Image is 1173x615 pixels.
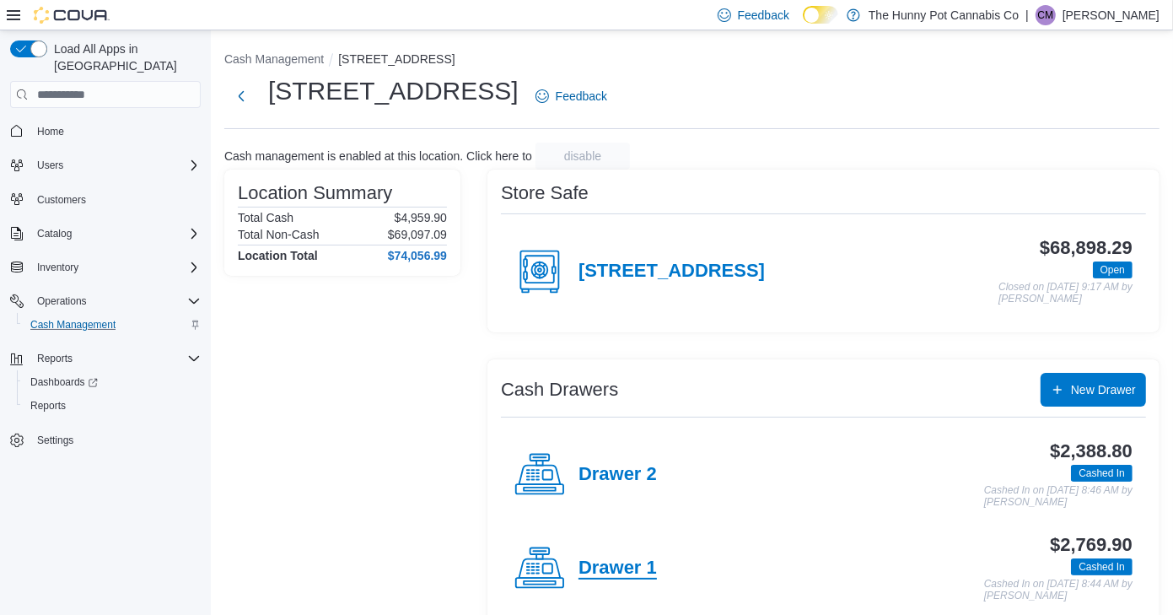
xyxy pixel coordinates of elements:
nav: An example of EuiBreadcrumbs [224,51,1160,71]
button: Operations [30,291,94,311]
span: CM [1038,5,1054,25]
span: Settings [30,429,201,450]
button: Customers [3,187,207,212]
span: Catalog [30,224,201,244]
p: Cash management is enabled at this location. Click here to [224,149,532,163]
span: disable [564,148,601,165]
span: Feedback [738,7,789,24]
input: Dark Mode [803,6,838,24]
span: New Drawer [1071,381,1136,398]
h1: [STREET_ADDRESS] [268,74,519,108]
h3: $2,769.90 [1050,535,1133,555]
span: Open [1100,262,1125,278]
div: Corrin Marier [1036,5,1056,25]
span: Cashed In [1079,559,1125,575]
span: Operations [37,294,87,308]
p: Cashed In on [DATE] 8:44 AM by [PERSON_NAME] [984,579,1133,602]
button: Next [224,79,258,113]
span: Operations [30,291,201,311]
h3: $68,898.29 [1040,238,1133,258]
span: Open [1093,262,1133,278]
span: Reports [30,348,201,369]
a: Home [30,121,71,142]
span: Customers [37,193,86,207]
button: Users [3,154,207,177]
button: Inventory [3,256,207,279]
a: Cash Management [24,315,122,335]
button: Catalog [30,224,78,244]
h4: [STREET_ADDRESS] [578,261,765,283]
button: Inventory [30,257,85,278]
span: Home [30,120,201,141]
a: Feedback [529,79,614,113]
button: [STREET_ADDRESS] [338,52,455,66]
span: Users [37,159,63,172]
span: Cashed In [1079,466,1125,481]
h4: $74,056.99 [388,249,447,262]
button: Users [30,155,70,175]
span: Dashboards [24,372,201,392]
h4: Drawer 1 [578,558,657,580]
p: [PERSON_NAME] [1063,5,1160,25]
button: Reports [30,348,79,369]
p: | [1025,5,1029,25]
span: Inventory [37,261,78,274]
span: Settings [37,434,73,447]
span: Catalog [37,227,72,240]
span: Cash Management [24,315,201,335]
h4: Drawer 2 [578,464,657,486]
p: Closed on [DATE] 9:17 AM by [PERSON_NAME] [998,282,1133,305]
button: disable [535,143,630,170]
span: Load All Apps in [GEOGRAPHIC_DATA] [47,40,201,74]
button: Operations [3,289,207,313]
button: New Drawer [1041,373,1146,407]
span: Cash Management [30,318,116,332]
span: Home [37,125,64,138]
span: Cashed In [1071,558,1133,575]
span: Feedback [556,88,607,105]
p: The Hunny Pot Cannabis Co [869,5,1019,25]
a: Customers [30,190,93,210]
p: Cashed In on [DATE] 8:46 AM by [PERSON_NAME] [984,485,1133,508]
img: Cova [34,7,110,24]
h3: Store Safe [501,183,589,203]
span: Reports [24,396,201,416]
a: Dashboards [24,372,105,392]
span: Reports [30,399,66,413]
span: Reports [37,352,73,365]
h3: Location Summary [238,183,392,203]
h4: Location Total [238,249,318,262]
p: $69,097.09 [388,228,447,241]
h6: Total Cash [238,211,293,224]
h3: Cash Drawers [501,380,618,400]
button: Cash Management [224,52,324,66]
button: Reports [3,347,207,370]
button: Settings [3,428,207,452]
span: Inventory [30,257,201,278]
nav: Complex example [10,111,201,496]
h3: $2,388.80 [1050,441,1133,461]
a: Reports [24,396,73,416]
span: Cashed In [1071,465,1133,482]
h6: Total Non-Cash [238,228,320,241]
button: Home [3,118,207,143]
button: Reports [17,394,207,418]
span: Dashboards [30,375,98,389]
p: $4,959.90 [395,211,447,224]
span: Users [30,155,201,175]
button: Catalog [3,222,207,245]
a: Settings [30,430,80,450]
a: Dashboards [17,370,207,394]
span: Customers [30,189,201,210]
button: Cash Management [17,313,207,337]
